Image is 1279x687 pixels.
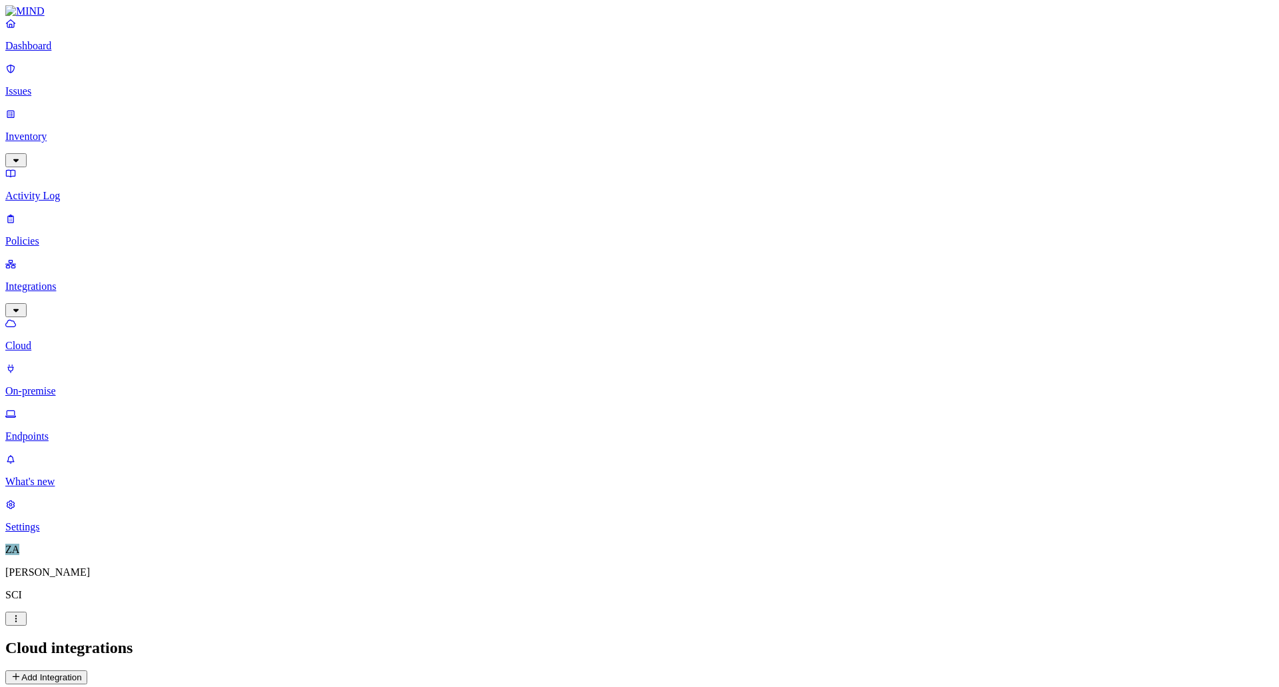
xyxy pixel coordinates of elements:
a: Endpoints [5,408,1274,442]
a: MIND [5,5,1274,17]
p: Endpoints [5,430,1274,442]
a: What's new [5,453,1274,488]
a: On-premise [5,362,1274,397]
button: Add Integration [5,670,87,684]
img: MIND [5,5,45,17]
a: Integrations [5,258,1274,315]
p: Settings [5,521,1274,533]
p: On-premise [5,385,1274,397]
a: Issues [5,63,1274,97]
p: SCI [5,589,1274,601]
p: Integrations [5,281,1274,293]
a: Policies [5,213,1274,247]
p: Policies [5,235,1274,247]
h2: Cloud integrations [5,639,1274,657]
p: [PERSON_NAME] [5,566,1274,578]
a: Cloud [5,317,1274,352]
p: Dashboard [5,40,1274,52]
span: ZA [5,544,19,555]
p: Cloud [5,340,1274,352]
p: Inventory [5,131,1274,143]
p: Issues [5,85,1274,97]
p: Activity Log [5,190,1274,202]
a: Inventory [5,108,1274,165]
a: Dashboard [5,17,1274,52]
p: What's new [5,476,1274,488]
a: Settings [5,498,1274,533]
a: Activity Log [5,167,1274,202]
